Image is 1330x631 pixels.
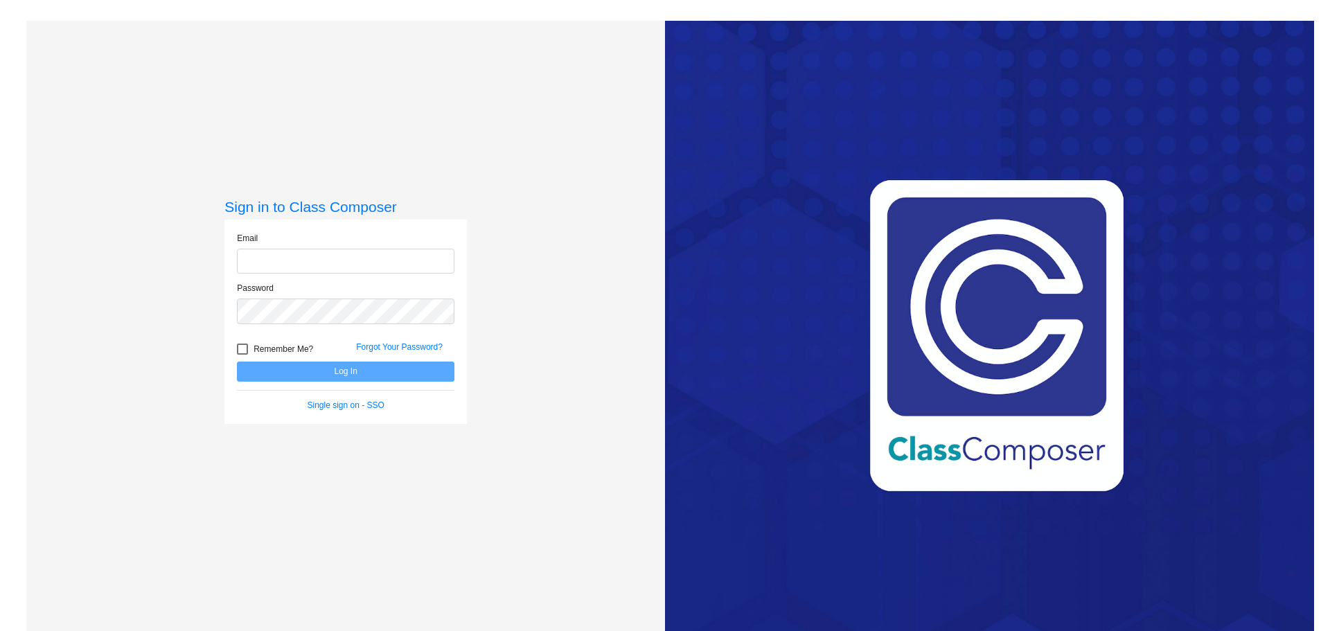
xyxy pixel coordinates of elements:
[237,282,274,294] label: Password
[224,198,467,215] h3: Sign in to Class Composer
[356,342,443,352] a: Forgot Your Password?
[237,362,454,382] button: Log In
[254,341,313,357] span: Remember Me?
[308,400,384,410] a: Single sign on - SSO
[237,232,258,245] label: Email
